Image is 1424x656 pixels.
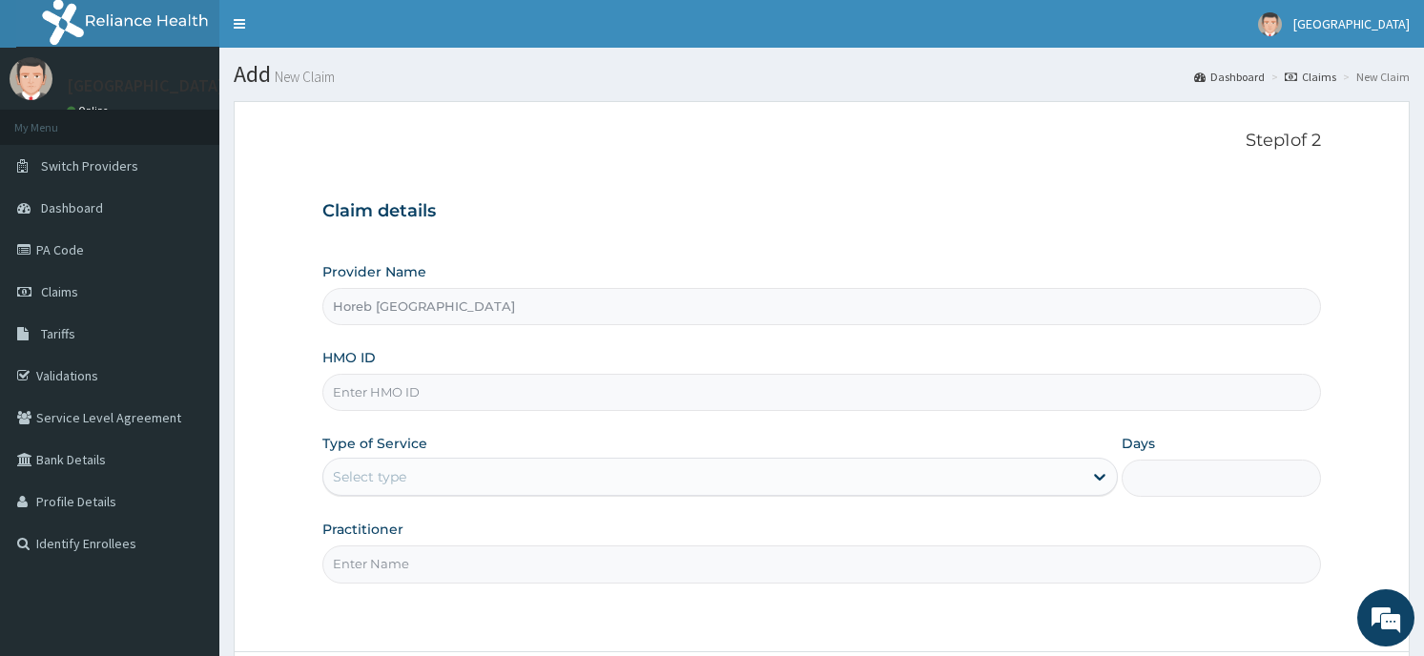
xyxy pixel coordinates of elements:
[67,77,224,94] p: [GEOGRAPHIC_DATA]
[41,199,103,216] span: Dashboard
[67,104,113,117] a: Online
[1338,69,1410,85] li: New Claim
[322,131,1320,152] p: Step 1 of 2
[271,70,335,84] small: New Claim
[322,434,427,453] label: Type of Service
[1194,69,1265,85] a: Dashboard
[1285,69,1336,85] a: Claims
[322,201,1320,222] h3: Claim details
[41,157,138,174] span: Switch Providers
[10,57,52,100] img: User Image
[41,325,75,342] span: Tariffs
[322,374,1320,411] input: Enter HMO ID
[322,520,403,539] label: Practitioner
[322,348,376,367] label: HMO ID
[322,262,426,281] label: Provider Name
[1258,12,1282,36] img: User Image
[1293,15,1410,32] span: [GEOGRAPHIC_DATA]
[234,62,1410,87] h1: Add
[322,545,1320,583] input: Enter Name
[333,467,406,486] div: Select type
[1122,434,1155,453] label: Days
[41,283,78,300] span: Claims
